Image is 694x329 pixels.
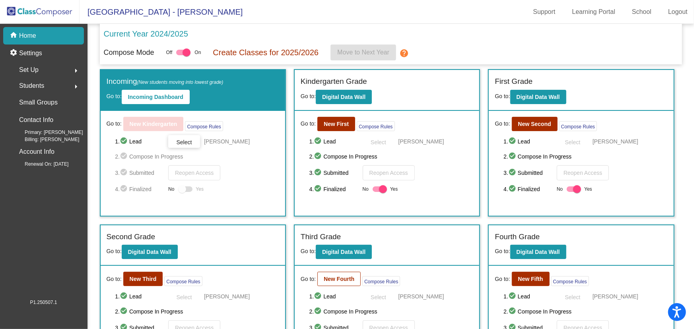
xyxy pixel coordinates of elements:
[115,168,164,178] span: 3. Submitted
[309,137,359,146] span: 1. Lead
[371,139,386,145] span: Select
[508,184,518,194] mat-icon: check_circle
[503,184,553,194] span: 4. Finalized
[362,276,400,286] button: Compose Rules
[363,135,395,148] button: Select
[512,117,558,131] button: New Second
[213,46,319,58] p: Create Classes for 2025/2026
[104,47,154,58] p: Compose Mode
[309,184,359,194] span: 4. Finalized
[107,275,122,283] span: Go to:
[120,307,129,316] mat-icon: check_circle
[324,276,354,282] b: New Fourth
[557,186,563,193] span: No
[104,28,188,40] p: Current Year 2024/2025
[314,184,323,194] mat-icon: check_circle
[164,276,202,286] button: Compose Rules
[168,186,174,193] span: No
[10,31,19,41] mat-icon: home
[363,186,369,193] span: No
[115,152,279,161] span: 2. Compose In Progress
[399,292,444,300] span: [PERSON_NAME]
[559,121,597,131] button: Compose Rules
[19,114,53,126] p: Contact Info
[107,93,122,99] span: Go to:
[123,117,184,131] button: New Kindergarten
[314,292,323,301] mat-icon: check_circle
[317,272,361,286] button: New Fourth
[495,120,510,128] span: Go to:
[557,290,589,303] button: Select
[518,121,551,127] b: New Second
[301,248,316,254] span: Go to:
[204,292,250,300] span: [PERSON_NAME]
[551,276,589,286] button: Compose Rules
[557,135,589,148] button: Select
[204,137,250,145] span: [PERSON_NAME]
[518,276,543,282] b: New Fifth
[495,275,510,283] span: Go to:
[71,82,81,91] mat-icon: arrow_right
[317,117,355,131] button: New First
[503,168,553,178] span: 3. Submitted
[495,93,510,99] span: Go to:
[314,307,323,316] mat-icon: check_circle
[314,137,323,146] mat-icon: check_circle
[123,272,163,286] button: New Third
[508,137,518,146] mat-icon: check_circle
[322,94,365,100] b: Digital Data Wall
[363,165,415,180] button: Reopen Access
[120,184,129,194] mat-icon: check_circle
[626,6,658,18] a: School
[503,307,668,316] span: 2. Compose In Progress
[301,120,316,128] span: Go to:
[369,170,408,176] span: Reopen Access
[517,249,560,255] b: Digital Data Wall
[390,184,398,194] span: Yes
[566,6,622,18] a: Learning Portal
[80,6,243,18] span: [GEOGRAPHIC_DATA] - [PERSON_NAME]
[196,184,204,194] span: Yes
[371,294,386,300] span: Select
[301,275,316,283] span: Go to:
[527,6,562,18] a: Support
[166,49,173,56] span: Off
[503,137,553,146] span: 1. Lead
[510,245,566,259] button: Digital Data Wall
[301,93,316,99] span: Go to:
[19,97,58,108] p: Small Groups
[194,49,201,56] span: On
[71,66,81,75] mat-icon: arrow_right
[324,121,349,127] b: New First
[120,152,129,161] mat-icon: check_circle
[107,248,122,254] span: Go to:
[175,170,214,176] span: Reopen Access
[584,184,592,194] span: Yes
[120,137,129,146] mat-icon: check_circle
[564,170,602,176] span: Reopen Access
[12,136,79,143] span: Billing: [PERSON_NAME]
[177,139,192,145] span: Select
[168,290,200,303] button: Select
[12,129,83,136] span: Primary: [PERSON_NAME]
[128,94,183,100] b: Incoming Dashboard
[19,80,44,91] span: Students
[565,139,581,145] span: Select
[503,292,553,301] span: 1. Lead
[120,292,129,301] mat-icon: check_circle
[593,137,638,145] span: [PERSON_NAME]
[309,168,359,178] span: 3. Submitted
[137,79,224,85] span: (New students moving into lowest grade)
[107,76,224,87] label: Incoming
[399,48,409,58] mat-icon: help
[357,121,395,131] button: Compose Rules
[19,64,39,75] span: Set Up
[309,292,359,301] span: 1. Lead
[301,231,341,243] label: Third Grade
[107,120,122,128] span: Go to:
[512,272,550,286] button: New Fifth
[517,94,560,100] b: Digital Data Wall
[115,292,164,301] span: 1. Lead
[508,168,518,178] mat-icon: check_circle
[565,294,581,300] span: Select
